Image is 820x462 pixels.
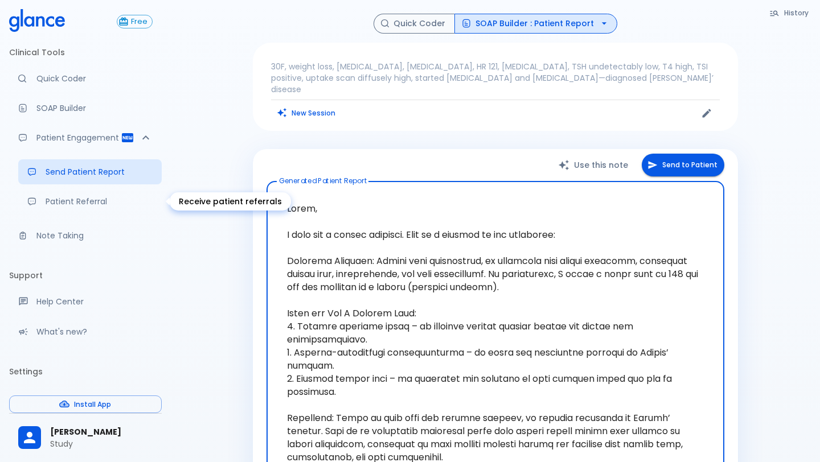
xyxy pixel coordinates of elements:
a: Docugen: Compose a clinical documentation in seconds [9,96,162,121]
div: Recent updates and feature releases [9,319,162,344]
p: Patient Referral [46,196,153,207]
p: Send Patient Report [46,166,153,178]
p: Note Taking [36,230,153,241]
div: Receive patient referrals [170,192,291,211]
button: Use this note [547,154,642,177]
a: Moramiz: Find ICD10AM codes instantly [9,66,162,91]
span: [PERSON_NAME] [50,426,153,438]
p: SOAP Builder [36,102,153,114]
p: Study [50,438,153,449]
a: Receive patient referrals [18,189,162,214]
p: What's new? [36,326,153,337]
a: Send a patient summary [18,159,162,184]
p: 30F, weight loss, [MEDICAL_DATA], [MEDICAL_DATA], HR 121, [MEDICAL_DATA], TSH undetectably low, T... [271,61,720,95]
button: Install App [9,395,162,413]
p: Patient Engagement [36,132,121,143]
button: Quick Coder [374,14,455,34]
p: Help Center [36,296,153,307]
p: Quick Coder [36,73,153,84]
div: [PERSON_NAME]Study [9,418,162,457]
button: Edit [698,105,715,122]
button: Send to Patient [642,154,724,177]
li: Support [9,262,162,289]
a: Click to view or change your subscription [117,15,162,28]
a: Get help from our support team [9,289,162,314]
li: Settings [9,358,162,385]
button: Free [117,15,153,28]
button: SOAP Builder : Patient Report [454,14,617,34]
button: History [764,5,815,21]
span: Free [126,18,152,26]
a: Advanced note-taking [9,223,162,248]
div: Patient Reports & Referrals [9,125,162,150]
button: Clears all inputs and results. [271,105,342,121]
li: Clinical Tools [9,39,162,66]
